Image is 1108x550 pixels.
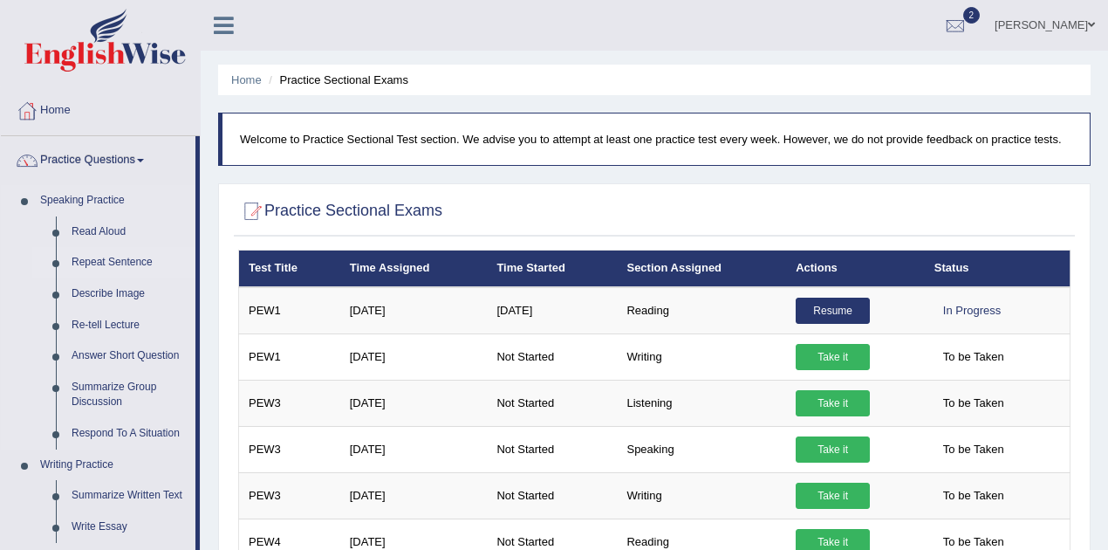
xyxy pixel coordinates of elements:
td: Listening [617,380,786,426]
a: Home [1,86,200,130]
td: Speaking [617,426,786,472]
td: PEW3 [239,472,340,519]
p: Welcome to Practice Sectional Test section. We advise you to attempt at least one practice test e... [240,131,1072,148]
a: Speaking Practice [32,185,195,217]
a: Summarize Written Text [64,480,195,512]
a: Answer Short Question [64,340,195,372]
th: Section Assigned [617,251,786,287]
li: Practice Sectional Exams [264,72,408,88]
td: Writing [617,472,786,519]
td: Not Started [487,426,617,472]
td: [DATE] [340,287,488,334]
a: Writing Practice [32,450,195,481]
span: To be Taken [934,437,1013,463]
td: PEW3 [239,426,340,472]
th: Test Title [239,251,340,287]
a: Take it [796,437,870,463]
a: Repeat Sentence [64,247,195,278]
span: 2 [963,7,981,24]
a: Re-tell Lecture [64,310,195,341]
th: Actions [786,251,925,287]
td: [DATE] [340,333,488,380]
td: Not Started [487,333,617,380]
a: Summarize Group Discussion [64,372,195,418]
a: Take it [796,344,870,370]
td: Reading [617,287,786,334]
span: To be Taken [934,483,1013,509]
a: Take it [796,483,870,509]
th: Time Assigned [340,251,488,287]
td: [DATE] [487,287,617,334]
a: Describe Image [64,278,195,310]
a: Read Aloud [64,217,195,248]
td: [DATE] [340,426,488,472]
a: Write Essay [64,512,195,543]
a: Take it [796,390,870,416]
td: Not Started [487,380,617,426]
td: PEW3 [239,380,340,426]
th: Time Started [487,251,617,287]
td: [DATE] [340,380,488,426]
td: Writing [617,333,786,380]
div: In Progress [934,298,1009,324]
th: Status [925,251,1070,287]
span: To be Taken [934,344,1013,370]
a: Resume [796,298,870,324]
td: Not Started [487,472,617,519]
h2: Practice Sectional Exams [238,198,442,224]
a: Home [231,73,262,86]
td: PEW1 [239,287,340,334]
a: Practice Questions [1,136,195,180]
a: Respond To A Situation [64,418,195,450]
td: [DATE] [340,472,488,519]
td: PEW1 [239,333,340,380]
span: To be Taken [934,390,1013,416]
